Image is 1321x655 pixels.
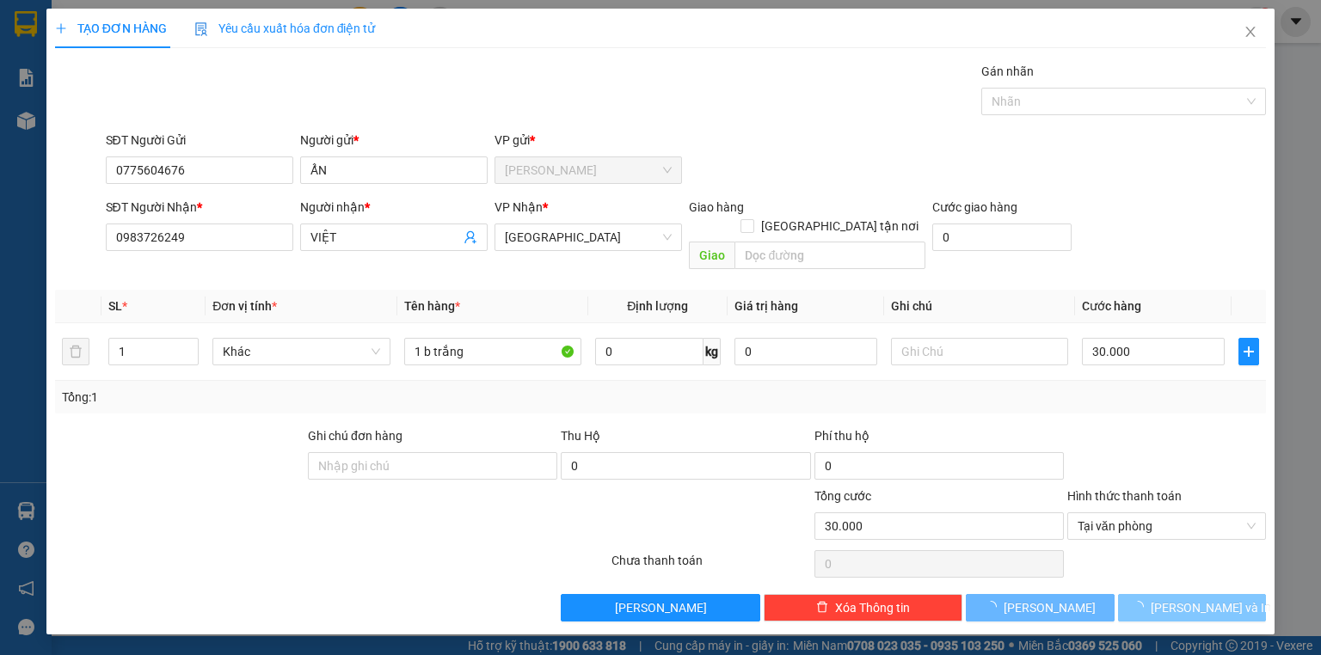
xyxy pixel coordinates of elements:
[505,157,672,183] span: Nguyễn Văn Nguyễn
[1238,338,1259,365] button: plus
[704,338,721,365] span: kg
[1082,299,1141,313] span: Cước hàng
[1151,598,1271,617] span: [PERSON_NAME] và In
[610,551,812,581] div: Chưa thanh toán
[734,338,877,365] input: 0
[1239,345,1258,358] span: plus
[505,224,672,250] span: Sài Gòn
[179,339,198,352] span: Increase Value
[689,200,744,214] span: Giao hàng
[891,338,1068,365] input: Ghi Chú
[62,338,89,365] button: delete
[627,299,688,313] span: Định lượng
[561,594,759,621] button: [PERSON_NAME]
[1132,601,1151,613] span: loading
[1246,521,1256,531] span: close-circle
[308,429,402,443] label: Ghi chú đơn hàng
[404,299,460,313] span: Tên hàng
[184,353,194,364] span: down
[814,426,1064,452] div: Phí thu hộ
[981,64,1034,78] label: Gán nhãn
[816,601,828,615] span: delete
[1004,598,1096,617] span: [PERSON_NAME]
[194,21,376,35] span: Yêu cầu xuất hóa đơn điện tử
[1244,25,1257,39] span: close
[689,242,734,269] span: Giao
[184,341,194,352] span: up
[615,598,707,617] span: [PERSON_NAME]
[212,299,277,313] span: Đơn vị tính
[9,123,383,168] div: [PERSON_NAME]
[985,601,1004,613] span: loading
[1118,594,1267,621] button: [PERSON_NAME] và In
[55,22,67,34] span: plus
[62,388,511,407] div: Tổng: 1
[1078,513,1256,539] span: Tại văn phòng
[55,21,167,35] span: TẠO ĐƠN HÀNG
[495,200,543,214] span: VP Nhận
[1067,489,1182,503] label: Hình thức thanh toán
[734,242,925,269] input: Dọc đường
[106,131,293,150] div: SĐT Người Gửi
[734,299,798,313] span: Giá trị hàng
[300,198,488,217] div: Người nhận
[179,352,198,364] span: Decrease Value
[194,22,208,36] img: icon
[754,217,925,236] span: [GEOGRAPHIC_DATA] tận nơi
[1226,9,1275,57] button: Close
[932,200,1017,214] label: Cước giao hàng
[300,131,488,150] div: Người gửi
[108,299,122,313] span: SL
[495,131,682,150] div: VP gửi
[966,594,1115,621] button: [PERSON_NAME]
[464,230,477,244] span: user-add
[404,338,581,365] input: VD: Bàn, Ghế
[106,198,293,217] div: SĐT Người Nhận
[884,290,1075,323] th: Ghi chú
[835,598,910,617] span: Xóa Thông tin
[932,223,1072,251] input: Cước giao hàng
[308,452,557,480] input: Ghi chú đơn hàng
[814,489,871,503] span: Tổng cước
[764,594,962,621] button: deleteXóa Thông tin
[72,82,321,112] text: NVNTLT1208250001
[561,429,600,443] span: Thu Hộ
[223,339,379,364] span: Khác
